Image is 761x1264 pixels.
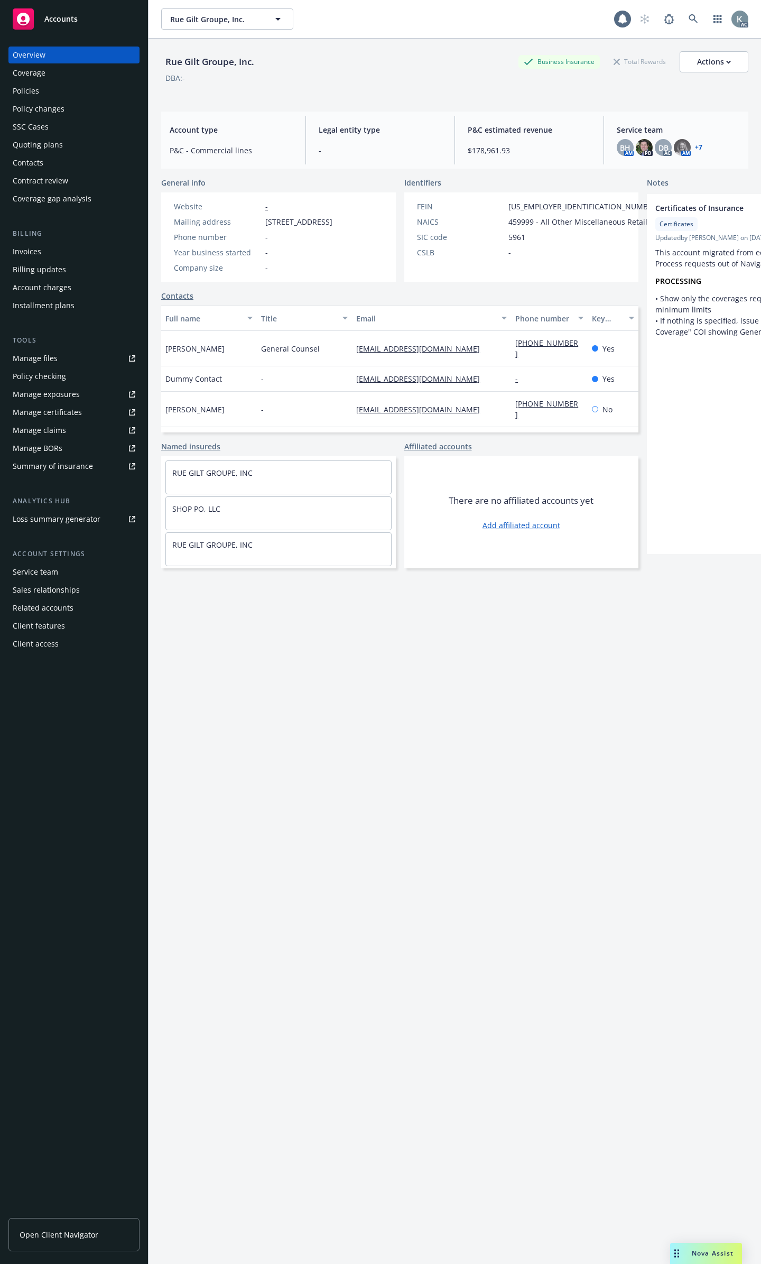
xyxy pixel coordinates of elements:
[165,313,241,324] div: Full name
[165,343,225,354] span: [PERSON_NAME]
[658,8,680,30] a: Report a Bug
[356,374,488,384] a: [EMAIL_ADDRESS][DOMAIN_NAME]
[8,100,140,117] a: Policy changes
[592,313,623,324] div: Key contact
[697,52,731,72] div: Actions
[515,313,571,324] div: Phone number
[13,564,58,580] div: Service team
[417,232,504,243] div: SIC code
[265,232,268,243] span: -
[8,243,140,260] a: Invoices
[319,124,442,135] span: Legal entity type
[588,306,638,331] button: Key contact
[508,201,660,212] span: [US_EMPLOYER_IDENTIFICATION_NUMBER]
[731,11,748,27] img: photo
[13,297,75,314] div: Installment plans
[172,540,253,550] a: RUE GILT GROUPE, INC
[172,504,220,514] a: SHOP PO, LLC
[319,145,442,156] span: -
[508,216,658,227] span: 459999 - All Other Miscellaneous Retailers
[8,279,140,296] a: Account charges
[13,261,66,278] div: Billing updates
[261,343,320,354] span: General Counsel
[8,47,140,63] a: Overview
[634,8,655,30] a: Start snowing
[13,617,65,634] div: Client features
[8,496,140,506] div: Analytics hub
[8,368,140,385] a: Policy checking
[602,404,612,415] span: No
[8,350,140,367] a: Manage files
[468,124,591,135] span: P&C estimated revenue
[8,582,140,598] a: Sales relationships
[13,64,45,81] div: Coverage
[13,422,66,439] div: Manage claims
[356,404,488,414] a: [EMAIL_ADDRESS][DOMAIN_NAME]
[13,511,100,528] div: Loss summary generator
[165,404,225,415] span: [PERSON_NAME]
[13,172,68,189] div: Contract review
[20,1229,98,1240] span: Open Client Navigator
[161,441,220,452] a: Named insureds
[8,261,140,278] a: Billing updates
[161,306,257,331] button: Full name
[417,247,504,258] div: CSLB
[13,100,64,117] div: Policy changes
[670,1243,742,1264] button: Nova Assist
[404,441,472,452] a: Affiliated accounts
[8,190,140,207] a: Coverage gap analysis
[692,1249,734,1258] span: Nova Assist
[8,422,140,439] a: Manage claims
[417,201,504,212] div: FEIN
[261,404,264,415] span: -
[13,47,45,63] div: Overview
[161,290,193,301] a: Contacts
[602,373,615,384] span: Yes
[404,177,441,188] span: Identifiers
[8,297,140,314] a: Installment plans
[13,635,59,652] div: Client access
[680,51,748,72] button: Actions
[44,15,78,23] span: Accounts
[170,124,293,135] span: Account type
[449,494,593,507] span: There are no affiliated accounts yet
[13,440,62,457] div: Manage BORs
[8,549,140,559] div: Account settings
[602,343,615,354] span: Yes
[8,335,140,346] div: Tools
[8,82,140,99] a: Policies
[174,232,261,243] div: Phone number
[655,276,701,286] strong: PROCESSING
[8,599,140,616] a: Related accounts
[8,564,140,580] a: Service team
[518,55,600,68] div: Business Insurance
[356,313,495,324] div: Email
[13,458,93,475] div: Summary of insurance
[674,139,691,156] img: photo
[352,306,511,331] button: Email
[13,404,82,421] div: Manage certificates
[8,172,140,189] a: Contract review
[8,511,140,528] a: Loss summary generator
[356,344,488,354] a: [EMAIL_ADDRESS][DOMAIN_NAME]
[172,468,253,478] a: RUE GILT GROUPE, INC
[161,55,258,69] div: Rue Gilt Groupe, Inc.
[8,386,140,403] a: Manage exposures
[8,617,140,634] a: Client features
[417,216,504,227] div: NAICS
[8,136,140,153] a: Quoting plans
[13,368,66,385] div: Policy checking
[174,216,261,227] div: Mailing address
[170,145,293,156] span: P&C - Commercial lines
[8,228,140,239] div: Billing
[13,350,58,367] div: Manage files
[13,386,80,403] div: Manage exposures
[13,243,41,260] div: Invoices
[13,190,91,207] div: Coverage gap analysis
[508,232,525,243] span: 5961
[707,8,728,30] a: Switch app
[265,262,268,273] span: -
[511,306,587,331] button: Phone number
[482,520,560,531] a: Add affiliated account
[13,82,39,99] div: Policies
